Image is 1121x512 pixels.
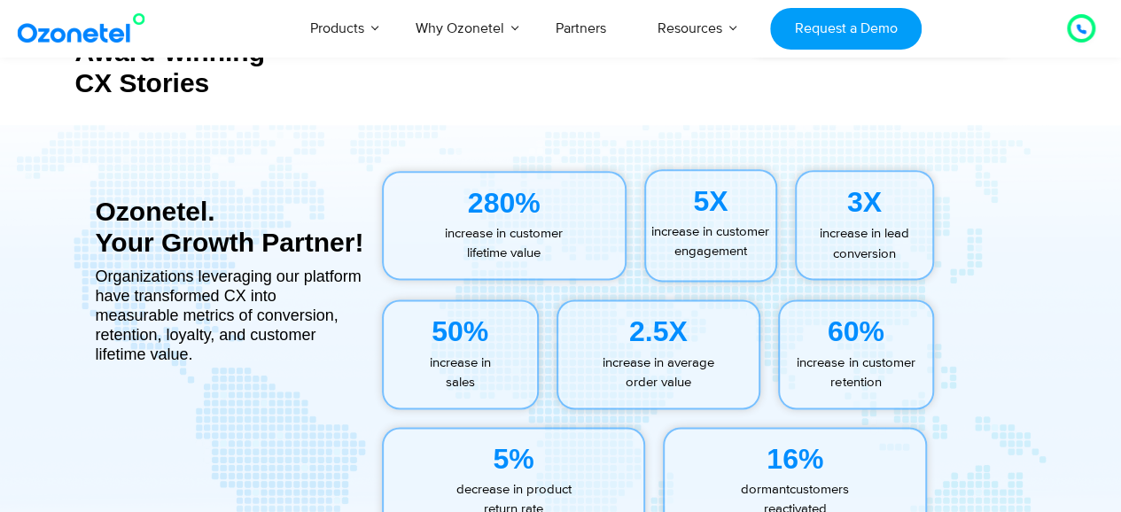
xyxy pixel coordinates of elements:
[384,310,537,353] div: 50%
[558,310,759,353] div: 2.5X
[96,196,364,258] div: Ozonetel. Your Growth Partner!
[75,36,370,98] div: Award-winning CX Stories
[384,182,625,224] div: 280%
[780,353,932,393] p: increase in customer retention
[797,224,932,264] p: increase in lead conversion
[558,353,759,393] p: increase in average order value
[384,224,625,264] p: increase in customer lifetime value
[646,180,775,222] div: 5X
[665,438,924,480] div: 16%
[96,267,364,364] div: Organizations leveraging our platform have transformed CX into measurable metrics of conversion, ...
[797,181,932,223] div: 3X
[384,353,537,393] p: increase in sales
[770,8,922,50] a: Request a Demo
[384,438,644,480] div: 5%
[780,310,932,353] div: 60%
[646,222,775,262] p: increase in customer engagement
[741,481,790,498] span: dormant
